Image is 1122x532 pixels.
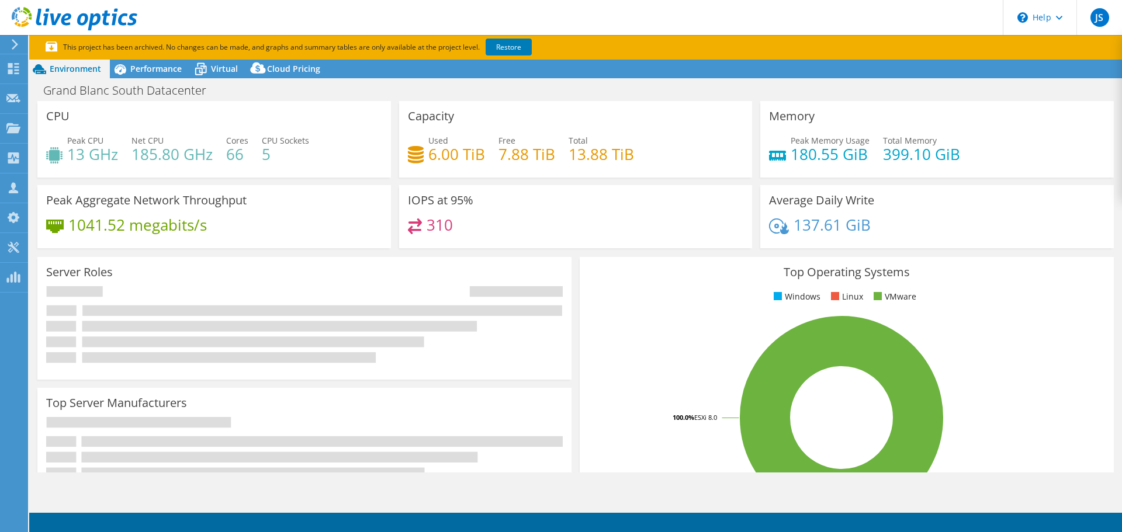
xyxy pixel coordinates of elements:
[791,148,870,161] h4: 180.55 GiB
[46,41,618,54] p: This project has been archived. No changes can be made, and graphs and summary tables are only av...
[769,194,874,207] h3: Average Daily Write
[68,218,207,231] h4: 1041.52 megabits/s
[46,266,113,279] h3: Server Roles
[771,290,820,303] li: Windows
[38,84,224,97] h1: Grand Blanc South Datacenter
[427,218,453,231] h4: 310
[262,148,309,161] h4: 5
[50,63,101,74] span: Environment
[408,194,473,207] h3: IOPS at 95%
[267,63,320,74] span: Cloud Pricing
[498,135,515,146] span: Free
[46,110,70,123] h3: CPU
[211,63,238,74] span: Virtual
[1090,8,1109,27] span: JS
[694,413,717,422] tspan: ESXi 8.0
[883,135,937,146] span: Total Memory
[408,110,454,123] h3: Capacity
[226,135,248,146] span: Cores
[131,135,164,146] span: Net CPU
[46,397,187,409] h3: Top Server Manufacturers
[673,413,694,422] tspan: 100.0%
[67,135,103,146] span: Peak CPU
[794,218,871,231] h4: 137.61 GiB
[828,290,863,303] li: Linux
[131,148,213,161] h4: 185.80 GHz
[226,148,248,161] h4: 66
[486,39,532,55] a: Restore
[262,135,309,146] span: CPU Sockets
[769,110,815,123] h3: Memory
[569,135,588,146] span: Total
[569,148,634,161] h4: 13.88 TiB
[428,135,448,146] span: Used
[791,135,870,146] span: Peak Memory Usage
[871,290,916,303] li: VMware
[883,148,960,161] h4: 399.10 GiB
[67,148,118,161] h4: 13 GHz
[428,148,485,161] h4: 6.00 TiB
[130,63,182,74] span: Performance
[498,148,555,161] h4: 7.88 TiB
[1017,12,1028,23] svg: \n
[46,194,247,207] h3: Peak Aggregate Network Throughput
[588,266,1105,279] h3: Top Operating Systems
